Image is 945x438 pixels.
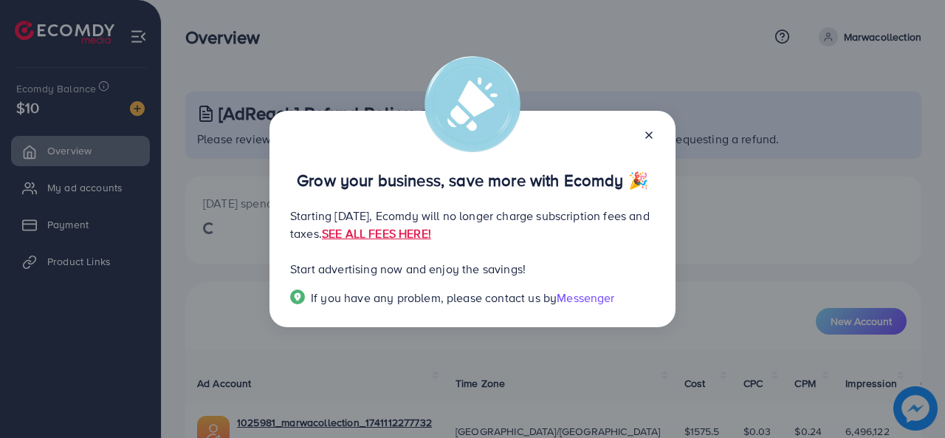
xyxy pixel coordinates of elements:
img: alert [425,56,520,152]
p: Start advertising now and enjoy the savings! [290,260,655,278]
p: Grow your business, save more with Ecomdy 🎉 [290,171,655,189]
span: If you have any problem, please contact us by [311,290,557,306]
a: SEE ALL FEES HERE! [322,225,431,242]
span: Messenger [557,290,614,306]
img: Popup guide [290,290,305,304]
p: Starting [DATE], Ecomdy will no longer charge subscription fees and taxes. [290,207,655,242]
